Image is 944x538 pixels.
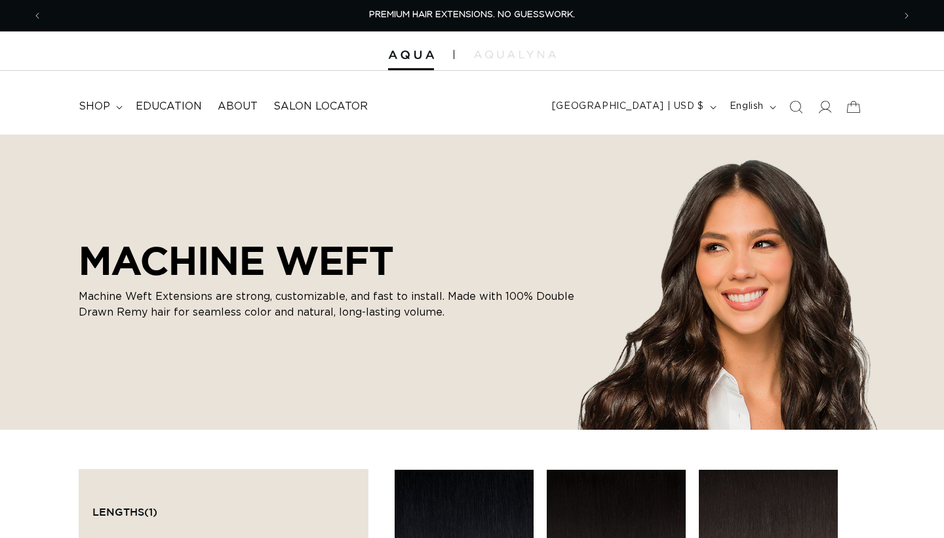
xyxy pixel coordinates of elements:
button: English [722,94,781,119]
img: Aqua Hair Extensions [388,51,434,60]
a: Salon Locator [265,92,376,121]
summary: shop [71,92,128,121]
span: English [730,100,764,114]
p: Machine Weft Extensions are strong, customizable, and fast to install. Made with 100% Double Draw... [79,289,577,320]
button: Next announcement [892,3,921,28]
span: About [218,100,258,114]
button: [GEOGRAPHIC_DATA] | USD $ [544,94,722,119]
span: [GEOGRAPHIC_DATA] | USD $ [552,100,704,114]
a: About [210,92,265,121]
h2: MACHINE WEFT [79,238,577,283]
span: (1) [144,506,157,518]
summary: Lengths (1 selected) [92,483,355,530]
button: Previous announcement [23,3,52,28]
span: PREMIUM HAIR EXTENSIONS. NO GUESSWORK. [369,10,575,19]
span: Lengths [92,506,157,518]
span: Salon Locator [273,100,368,114]
span: Education [136,100,202,114]
span: shop [79,100,110,114]
summary: Search [781,93,810,121]
a: Education [128,92,210,121]
img: aqualyna.com [474,51,556,58]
